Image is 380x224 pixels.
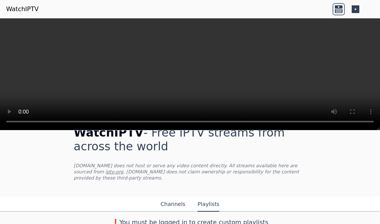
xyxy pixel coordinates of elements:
[74,163,307,181] p: [DOMAIN_NAME] does not host or serve any video content directly. All streams available here are s...
[197,197,219,212] button: Playlists
[106,169,124,175] a: iptv-org
[6,5,39,14] a: WatchIPTV
[74,126,307,153] h1: - Free IPTV streams from across the world
[74,126,144,139] span: WatchIPTV
[161,197,186,212] button: Channels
